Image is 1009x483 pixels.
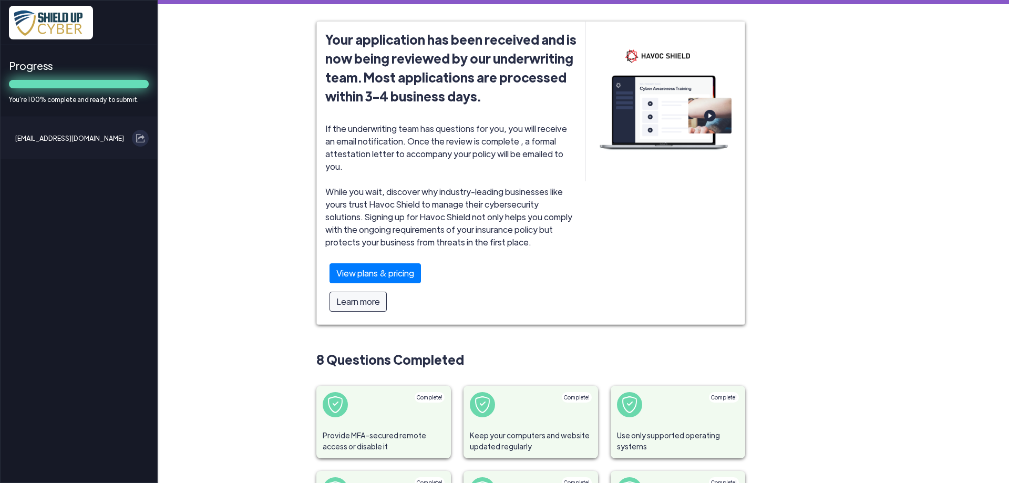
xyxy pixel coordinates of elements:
img: shield-check-white.svg [474,396,491,413]
span: Complete! [711,394,737,400]
img: shield-check-white.svg [621,396,638,413]
span: Progress [9,58,149,74]
span: Keep your computers and website updated regularly [464,424,598,458]
div: View plans & pricing [330,263,421,283]
button: Log out [132,130,149,147]
span: Complete! [564,394,590,400]
img: shield-check-white.svg [327,396,344,413]
span: Your application has been received and is now being reviewed by our underwriting team. Most appli... [325,30,576,106]
span: If the underwriting team has questions for you, you will receive an email notification. Once the ... [325,123,576,316]
span: You're 100% complete and ready to submit. [9,95,149,104]
span: Complete! [417,394,442,400]
span: [EMAIL_ADDRESS][DOMAIN_NAME] [15,130,124,147]
img: hslaptop2.png [585,22,745,181]
span: Use only supported operating systems [611,424,745,458]
img: x7pemu0IxLxkcbZJZdzx2HwkaHwO9aaLS0XkQIJL.png [9,6,93,39]
span: Provide MFA-secured remote access or disable it [316,424,451,458]
div: Learn more [330,292,387,312]
img: exit.svg [136,134,145,142]
span: 8 Questions Completed [316,350,745,369]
